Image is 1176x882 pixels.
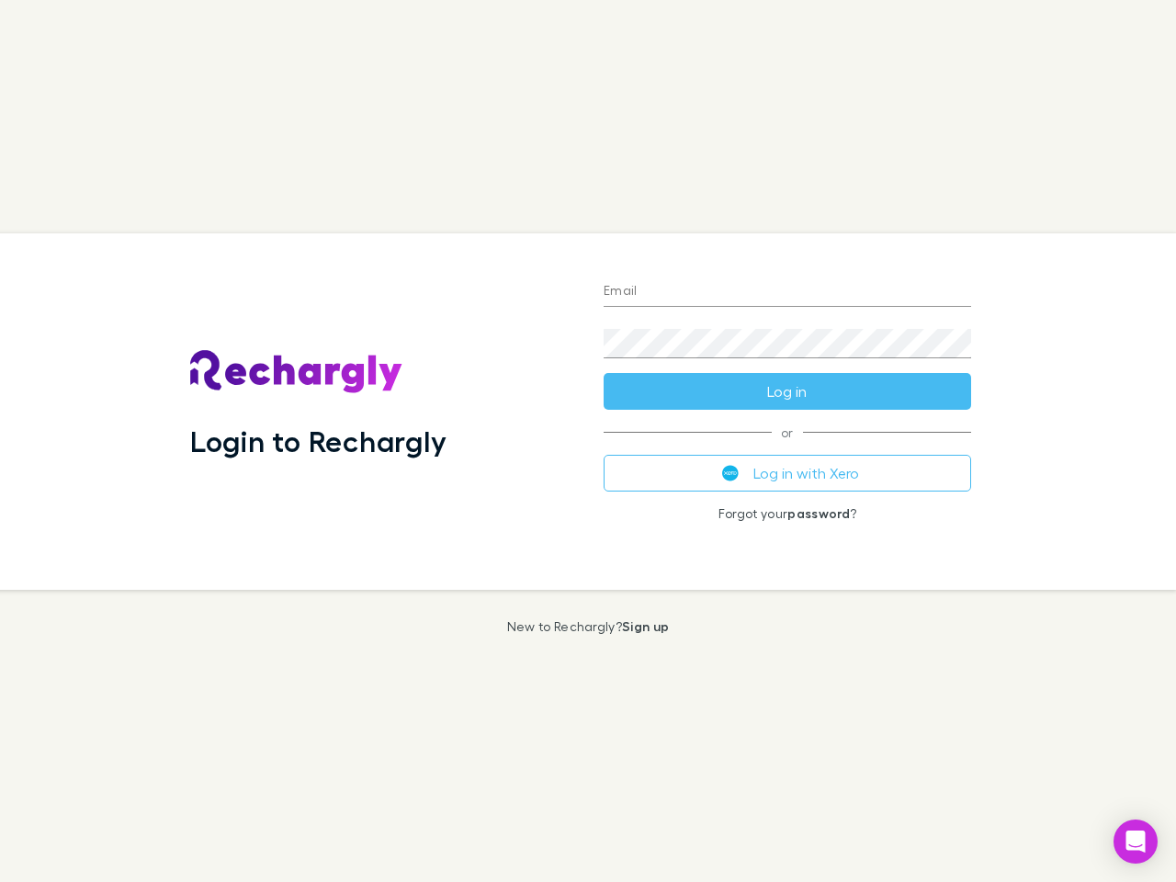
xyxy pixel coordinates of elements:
img: Xero's logo [722,465,739,481]
img: Rechargly's Logo [190,350,403,394]
span: or [604,432,971,433]
h1: Login to Rechargly [190,424,447,458]
p: New to Rechargly? [507,619,670,634]
button: Log in with Xero [604,455,971,492]
div: Open Intercom Messenger [1114,820,1158,864]
a: Sign up [622,618,669,634]
a: password [787,505,850,521]
p: Forgot your ? [604,506,971,521]
button: Log in [604,373,971,410]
